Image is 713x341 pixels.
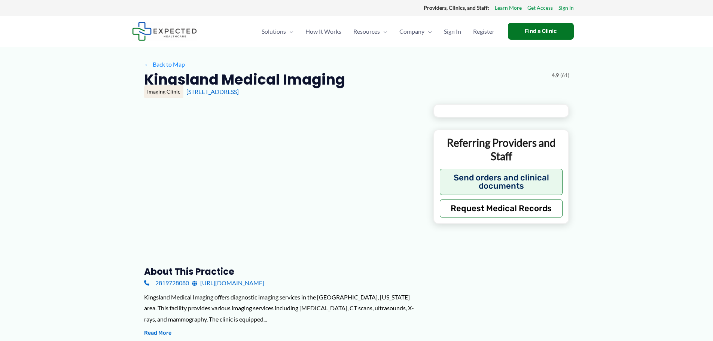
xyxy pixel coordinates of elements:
a: How It Works [299,18,347,45]
a: Register [467,18,500,45]
a: Learn More [495,3,522,13]
a: Find a Clinic [508,23,574,40]
span: ← [144,61,151,68]
img: Expected Healthcare Logo - side, dark font, small [132,22,197,41]
span: Register [473,18,494,45]
a: Sign In [558,3,574,13]
span: Menu Toggle [286,18,293,45]
button: Send orders and clinical documents [440,169,563,195]
a: [STREET_ADDRESS] [186,88,239,95]
span: Solutions [262,18,286,45]
a: Sign In [438,18,467,45]
h3: About this practice [144,266,421,277]
strong: Providers, Clinics, and Staff: [424,4,489,11]
span: How It Works [305,18,341,45]
button: Read More [144,329,171,338]
h2: Kingsland Medical Imaging [144,70,345,89]
div: Kingsland Medical Imaging offers diagnostic imaging services in the [GEOGRAPHIC_DATA], [US_STATE]... [144,292,421,325]
span: Resources [353,18,380,45]
div: Imaging Clinic [144,85,183,98]
a: ResourcesMenu Toggle [347,18,393,45]
span: Company [399,18,424,45]
span: Menu Toggle [380,18,387,45]
a: CompanyMenu Toggle [393,18,438,45]
a: ←Back to Map [144,59,185,70]
span: 4.9 [552,70,559,80]
span: (61) [560,70,569,80]
nav: Primary Site Navigation [256,18,500,45]
a: Get Access [527,3,553,13]
a: SolutionsMenu Toggle [256,18,299,45]
span: Menu Toggle [424,18,432,45]
span: Sign In [444,18,461,45]
a: [URL][DOMAIN_NAME] [192,277,264,289]
a: 2819728080 [144,277,189,289]
button: Request Medical Records [440,200,563,217]
p: Referring Providers and Staff [440,136,563,163]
